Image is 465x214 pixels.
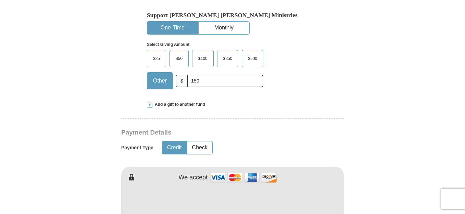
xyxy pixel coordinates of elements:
[147,42,189,47] strong: Select Giving Amount
[187,75,263,87] input: Other Amount
[152,102,205,108] span: Add a gift to another fund
[187,141,212,154] button: Check
[172,53,186,64] span: $50
[121,129,296,137] h3: Payment Details
[179,174,208,181] h4: We accept
[147,22,198,34] button: One-Time
[244,53,261,64] span: $500
[199,22,249,34] button: Monthly
[147,12,318,19] h5: Support [PERSON_NAME] [PERSON_NAME] Ministries
[176,75,188,87] span: $
[121,145,153,151] h5: Payment Type
[150,53,163,64] span: $25
[150,76,170,86] span: Other
[209,170,278,185] img: credit cards accepted
[195,53,211,64] span: $100
[162,141,187,154] button: Credit
[220,53,236,64] span: $250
